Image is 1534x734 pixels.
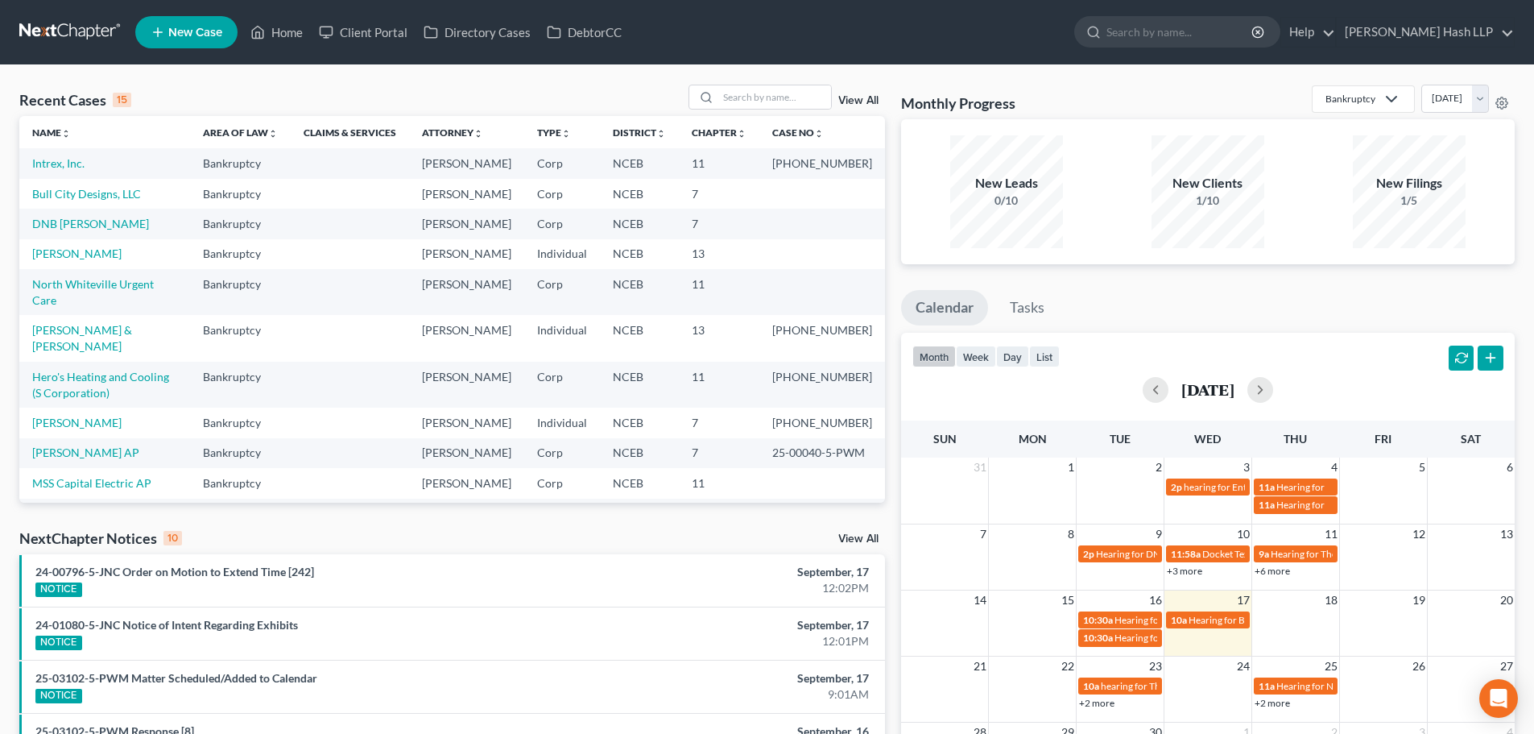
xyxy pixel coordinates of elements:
[537,126,571,139] a: Typeunfold_more
[1171,548,1201,560] span: 11:58a
[679,239,759,269] td: 13
[679,148,759,178] td: 11
[1325,92,1375,106] div: Bankruptcy
[759,362,885,408] td: [PHONE_NUMBER]
[524,239,600,269] td: Individual
[1259,680,1275,692] span: 11a
[602,617,869,633] div: September, 17
[1171,481,1182,493] span: 2p
[600,179,679,209] td: NCEB
[1259,548,1269,560] span: 9a
[311,18,416,47] a: Client Portal
[600,468,679,498] td: NCEB
[901,290,988,326] a: Calendar
[1411,657,1427,676] span: 26
[1411,591,1427,610] span: 19
[600,315,679,361] td: NCEB
[600,148,679,178] td: NCEB
[409,468,524,498] td: [PERSON_NAME]
[600,408,679,437] td: NCEB
[1106,17,1254,47] input: Search by name...
[1029,346,1060,367] button: list
[32,370,169,400] a: Hero's Heating and Cooling (S Corporation)
[1323,657,1339,676] span: 25
[1461,432,1481,446] span: Sat
[901,93,1015,113] h3: Monthly Progress
[1235,591,1251,610] span: 17
[1079,697,1114,709] a: +2 more
[409,179,524,209] td: [PERSON_NAME]
[524,148,600,178] td: Corp
[1353,174,1466,193] div: New Filings
[409,362,524,408] td: [PERSON_NAME]
[1181,381,1234,398] h2: [DATE]
[1152,193,1264,209] div: 1/10
[163,531,182,545] div: 10
[679,179,759,209] td: 7
[409,315,524,361] td: [PERSON_NAME]
[32,126,71,139] a: Nameunfold_more
[1083,614,1113,626] span: 10:30a
[291,116,409,148] th: Claims & Services
[1167,565,1202,577] a: +3 more
[1281,18,1335,47] a: Help
[1019,432,1047,446] span: Mon
[35,583,82,597] div: NOTICE
[600,499,679,529] td: NCEB
[759,315,885,361] td: [PHONE_NUMBER]
[539,18,630,47] a: DebtorCC
[1147,591,1164,610] span: 16
[19,529,182,548] div: NextChapter Notices
[1353,193,1466,209] div: 1/5
[524,499,600,529] td: Corp
[838,533,879,545] a: View All
[203,126,278,139] a: Area of Lawunfold_more
[35,671,317,685] a: 25-03102-5-PWM Matter Scheduled/Added to Calendar
[1323,591,1339,610] span: 18
[613,126,666,139] a: Districtunfold_more
[950,193,1063,209] div: 0/10
[524,468,600,498] td: Corp
[1259,481,1275,493] span: 11a
[1499,525,1515,544] span: 13
[679,269,759,315] td: 11
[679,438,759,468] td: 7
[838,95,879,106] a: View All
[600,239,679,269] td: NCEB
[933,432,957,446] span: Sun
[32,476,151,490] a: MSS Capital Electric AP
[32,277,154,307] a: North Whiteville Urgent Care
[1101,680,1230,692] span: hearing for The Little Mint, Inc.
[1083,548,1094,560] span: 2p
[32,247,122,260] a: [PERSON_NAME]
[1083,632,1113,644] span: 10:30a
[32,156,85,170] a: Intrex, Inc.
[409,269,524,315] td: [PERSON_NAME]
[1255,697,1290,709] a: +2 more
[524,438,600,468] td: Corp
[1152,174,1264,193] div: New Clients
[35,636,82,650] div: NOTICE
[524,315,600,361] td: Individual
[600,209,679,238] td: NCEB
[1242,458,1251,477] span: 3
[1171,614,1187,626] span: 10a
[978,525,988,544] span: 7
[1154,525,1164,544] span: 9
[1194,432,1221,446] span: Wed
[602,633,869,649] div: 12:01PM
[1147,657,1164,676] span: 23
[1235,525,1251,544] span: 10
[718,85,831,109] input: Search by name...
[61,129,71,139] i: unfold_more
[1255,565,1290,577] a: +6 more
[113,93,131,107] div: 15
[409,148,524,178] td: [PERSON_NAME]
[32,217,149,230] a: DNB [PERSON_NAME]
[35,618,298,632] a: 24-01080-5-JNC Notice of Intent Regarding Exhibits
[1337,18,1514,47] a: [PERSON_NAME] Hash LLP
[1499,657,1515,676] span: 27
[1329,458,1339,477] span: 4
[912,346,956,367] button: month
[1479,679,1518,718] div: Open Intercom Messenger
